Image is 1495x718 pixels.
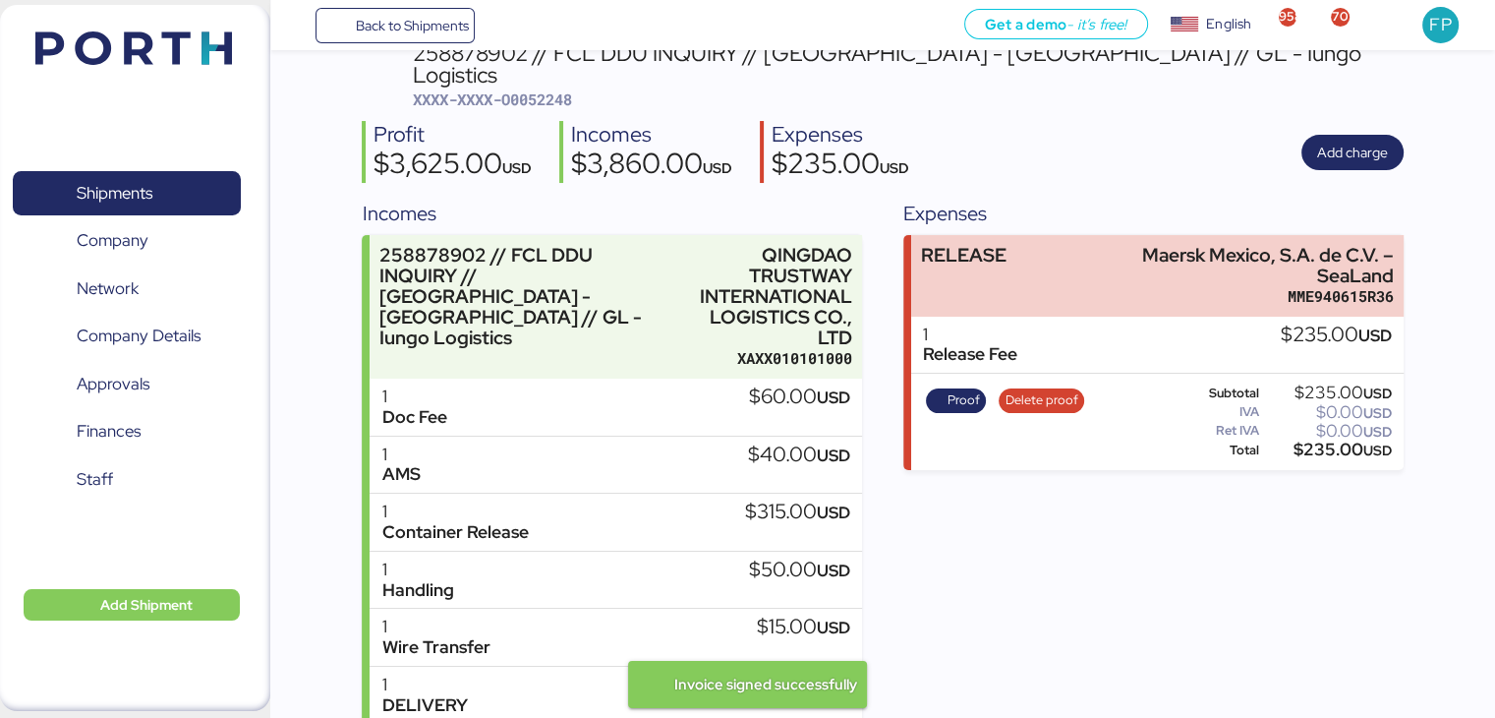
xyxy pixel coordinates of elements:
span: Delete proof [1006,389,1078,411]
span: USD [817,617,850,638]
span: Proof [948,389,980,411]
div: 258878902 // FCL DDU INQUIRY // [GEOGRAPHIC_DATA] - [GEOGRAPHIC_DATA] // GL - Iungo Logistics [379,245,673,349]
div: AMS [381,464,420,485]
div: Subtotal [1179,387,1260,400]
span: USD [1363,385,1392,402]
div: $50.00 [749,560,850,581]
a: Finances [13,409,241,454]
span: USD [880,158,909,177]
span: Company [77,226,148,255]
button: Add Shipment [24,589,240,621]
div: $60.00 [749,387,850,408]
a: Approvals [13,362,241,407]
div: $235.00 [772,150,909,183]
div: Total [1179,444,1260,457]
div: MME940615R36 [1110,286,1394,307]
div: $235.00 [1263,386,1392,400]
div: Ret IVA [1179,424,1260,438]
div: Doc Fee [381,407,446,428]
div: Expenses [772,121,909,150]
div: RELEASE [921,245,1006,266]
div: Profit [374,121,532,150]
div: DELIVERY [381,695,467,716]
div: $315.00 [745,502,850,523]
a: Staff [13,457,241,503]
div: $40.00 [748,445,850,466]
div: Incomes [571,121,732,150]
span: FP [1429,12,1451,37]
span: Approvals [77,370,149,398]
a: Back to Shipments [316,8,476,43]
div: 1 [381,675,467,695]
button: Delete proof [999,389,1084,414]
div: 1 [381,502,528,522]
a: Company Details [13,314,241,359]
span: Add Shipment [100,593,193,617]
div: Maersk Mexico, S.A. de C.V. – SeaLand [1110,245,1394,286]
div: $3,860.00 [571,150,732,183]
div: 1 [381,387,446,407]
span: USD [703,158,732,177]
span: USD [1363,442,1392,459]
span: USD [817,387,850,408]
div: 258878902 // FCL DDU INQUIRY // [GEOGRAPHIC_DATA] - [GEOGRAPHIC_DATA] // GL - Iungo Logistics [413,42,1403,87]
span: Finances [77,417,141,446]
a: Company [13,218,241,264]
div: Container Release [381,522,528,543]
span: USD [1363,423,1392,441]
div: $235.00 [1263,443,1392,457]
div: $0.00 [1263,405,1392,420]
div: 1 [381,560,453,580]
a: Network [13,267,241,312]
span: USD [502,158,532,177]
div: Handling [381,580,453,601]
div: Invoice signed successfully [674,666,857,703]
div: Incomes [362,199,861,228]
span: USD [1358,325,1392,346]
span: USD [1363,404,1392,422]
div: $3,625.00 [374,150,532,183]
div: Wire Transfer [381,637,489,658]
span: USD [817,560,850,581]
span: Add charge [1317,141,1388,164]
span: Staff [77,465,113,494]
a: Shipments [13,171,241,216]
div: Release Fee [923,344,1017,365]
span: Shipments [77,179,152,208]
span: USD [817,502,850,523]
button: Menu [282,9,316,42]
div: XAXX010101000 [683,348,853,369]
div: IVA [1179,405,1260,419]
span: Network [77,274,139,303]
button: Add charge [1301,135,1404,170]
span: XXXX-XXXX-O0052248 [413,90,572,109]
div: $15.00 [757,617,850,638]
div: Expenses [903,199,1403,228]
span: USD [817,445,850,466]
div: 1 [923,325,1017,345]
div: $235.00 [1281,325,1392,346]
div: 1 [381,617,489,637]
span: Company Details [77,322,201,350]
button: Proof [926,389,987,414]
div: $0.00 [1263,424,1392,439]
span: Back to Shipments [355,14,468,37]
div: 1 [381,445,420,465]
div: QINGDAO TRUSTWAY INTERNATIONAL LOGISTICS CO., LTD [683,245,853,349]
div: English [1206,14,1251,34]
